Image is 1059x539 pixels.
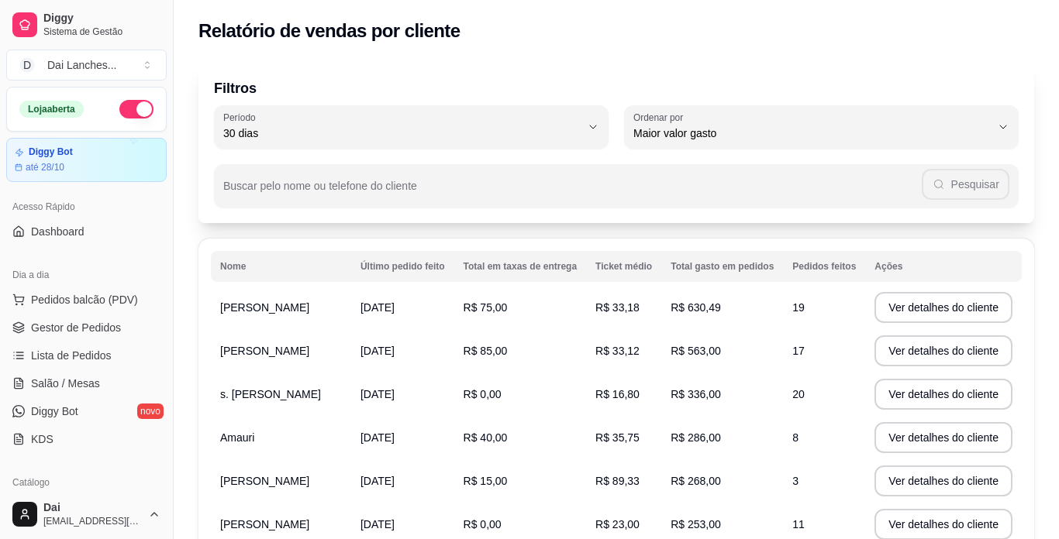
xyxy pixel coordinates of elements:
button: Select a team [6,50,167,81]
span: [PERSON_NAME] [220,518,309,530]
span: KDS [31,431,53,447]
span: s. [PERSON_NAME] [220,388,321,400]
span: 19 [792,301,805,314]
a: Gestor de Pedidos [6,315,167,340]
span: [DATE] [360,431,395,444]
span: 8 [792,431,799,444]
span: Salão / Mesas [31,376,100,391]
th: Ações [865,251,1022,282]
span: [PERSON_NAME] [220,345,309,357]
th: Total gasto em pedidos [661,251,783,282]
button: Ver detalhes do cliente [874,335,1012,366]
span: R$ 15,00 [464,475,508,487]
span: Sistema de Gestão [43,26,160,38]
span: [PERSON_NAME] [220,475,309,487]
span: R$ 23,00 [595,518,640,530]
span: R$ 268,00 [671,475,721,487]
span: [PERSON_NAME] [220,301,309,314]
span: 20 [792,388,805,400]
span: R$ 35,75 [595,431,640,444]
div: Dia a dia [6,263,167,287]
button: Período30 dias [214,105,609,149]
div: Loja aberta [19,101,84,118]
span: R$ 33,18 [595,301,640,314]
span: R$ 0,00 [464,388,502,400]
span: Pedidos balcão (PDV) [31,292,138,307]
span: R$ 40,00 [464,431,508,444]
a: KDS [6,427,167,451]
span: R$ 89,33 [595,475,640,487]
p: Filtros [214,77,1019,99]
div: Catálogo [6,470,167,495]
button: Ver detalhes do cliente [874,379,1012,410]
button: Ordenar porMaior valor gasto [624,105,1019,149]
button: Ver detalhes do cliente [874,422,1012,453]
th: Último pedido feito [351,251,454,282]
button: Pedidos balcão (PDV) [6,287,167,312]
th: Total em taxas de entrega [454,251,587,282]
a: Diggy Botaté 28/10 [6,138,167,182]
span: Amauri [220,431,254,444]
span: R$ 16,80 [595,388,640,400]
span: 3 [792,475,799,487]
span: R$ 630,49 [671,301,721,314]
span: [DATE] [360,388,395,400]
div: Dai Lanches ... [47,57,117,73]
span: R$ 33,12 [595,345,640,357]
article: até 28/10 [26,161,64,173]
span: R$ 336,00 [671,388,721,400]
span: R$ 563,00 [671,345,721,357]
span: R$ 286,00 [671,431,721,444]
h2: Relatório de vendas por cliente [198,19,461,43]
th: Pedidos feitos [783,251,865,282]
a: Lista de Pedidos [6,343,167,368]
span: [DATE] [360,475,395,487]
span: 11 [792,518,805,530]
span: R$ 253,00 [671,518,721,530]
button: Ver detalhes do cliente [874,292,1012,323]
a: DiggySistema de Gestão [6,6,167,43]
span: [DATE] [360,345,395,357]
span: R$ 0,00 [464,518,502,530]
button: Dai[EMAIL_ADDRESS][DOMAIN_NAME] [6,496,167,533]
span: [EMAIL_ADDRESS][DOMAIN_NAME] [43,515,142,527]
span: Gestor de Pedidos [31,320,121,335]
a: Salão / Mesas [6,371,167,396]
span: Lista de Pedidos [31,348,112,363]
th: Nome [211,251,351,282]
span: [DATE] [360,301,395,314]
input: Buscar pelo nome ou telefone do cliente [223,184,922,200]
a: Dashboard [6,219,167,244]
span: 17 [792,345,805,357]
a: Diggy Botnovo [6,399,167,424]
span: D [19,57,35,73]
span: Dashboard [31,224,85,239]
span: R$ 85,00 [464,345,508,357]
th: Ticket médio [586,251,661,282]
article: Diggy Bot [29,146,73,158]
button: Ver detalhes do cliente [874,465,1012,496]
span: Dai [43,501,142,515]
button: Alterar Status [119,100,154,118]
span: Diggy Bot [31,403,78,419]
span: Diggy [43,12,160,26]
label: Período [223,111,260,124]
span: [DATE] [360,518,395,530]
div: Acesso Rápido [6,194,167,219]
span: 30 dias [223,125,581,141]
span: R$ 75,00 [464,301,508,314]
label: Ordenar por [633,111,688,124]
span: Maior valor gasto [633,125,991,141]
